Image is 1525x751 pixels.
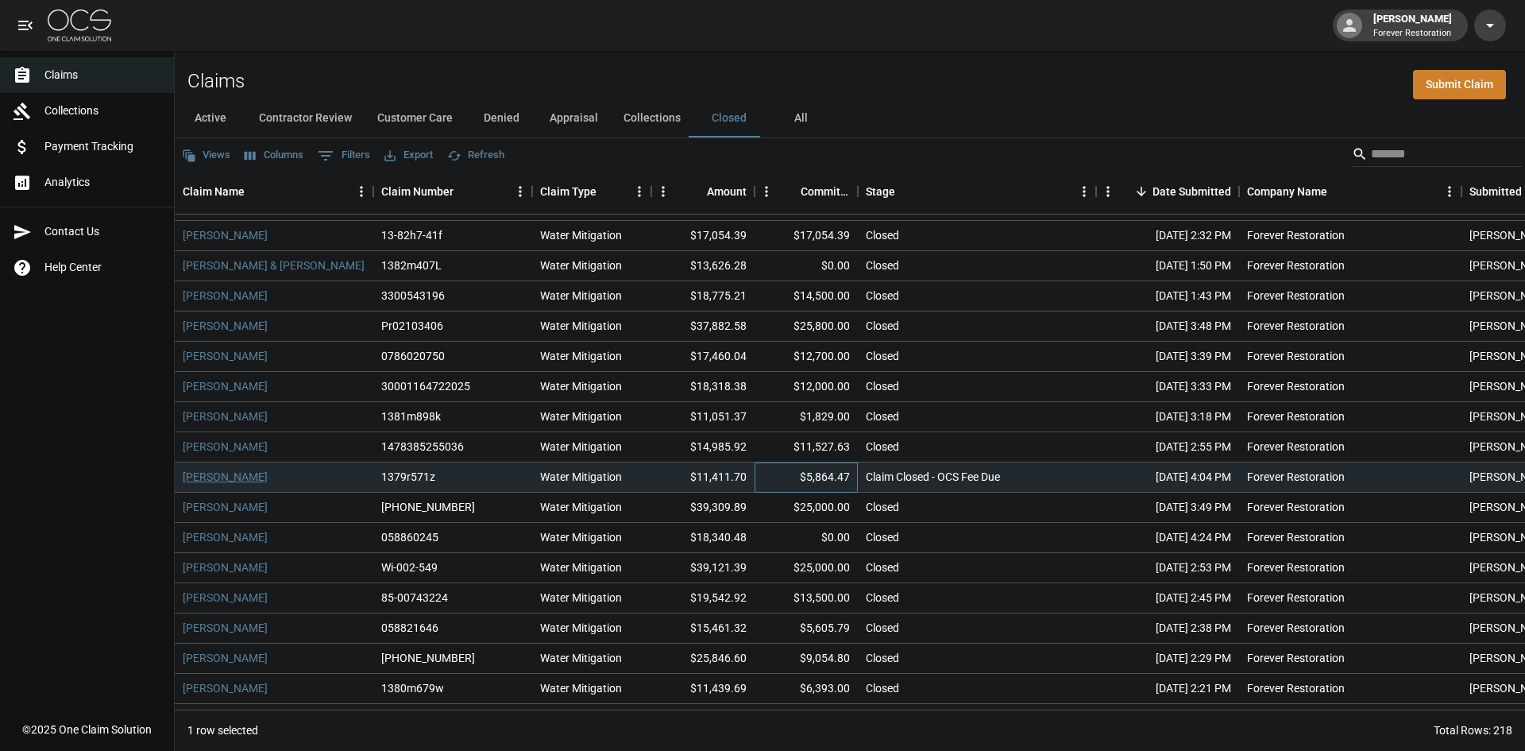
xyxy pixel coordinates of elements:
[381,499,475,515] div: 300-0053297-2025
[1247,408,1345,424] div: Forever Restoration
[1096,553,1239,583] div: [DATE] 2:53 PM
[1096,523,1239,553] div: [DATE] 4:24 PM
[858,169,1096,214] div: Stage
[183,680,268,696] a: [PERSON_NAME]
[540,650,622,666] div: Water Mitigation
[381,318,443,334] div: Pr02103406
[1239,169,1461,214] div: Company Name
[651,523,755,553] div: $18,340.48
[183,590,268,606] a: [PERSON_NAME]
[651,169,755,214] div: Amount
[175,99,1525,137] div: dynamic tabs
[1373,27,1452,41] p: Forever Restoration
[1247,318,1345,334] div: Forever Restoration
[540,680,622,696] div: Water Mitigation
[1096,493,1239,523] div: [DATE] 3:49 PM
[866,680,899,696] div: Closed
[1247,348,1345,364] div: Forever Restoration
[314,143,374,168] button: Show filters
[183,469,268,485] a: [PERSON_NAME]
[755,493,858,523] div: $25,000.00
[381,378,470,394] div: 30001164722025
[1096,704,1239,734] div: [DATE] 2:08 PM
[183,318,268,334] a: [PERSON_NAME]
[44,223,161,240] span: Contact Us
[755,614,858,644] div: $5,605.79
[651,372,755,402] div: $18,318.38
[183,439,268,455] a: [PERSON_NAME]
[1247,169,1327,214] div: Company Name
[866,650,899,666] div: Closed
[866,529,899,545] div: Closed
[508,180,532,203] button: Menu
[1247,529,1345,545] div: Forever Restoration
[651,251,755,281] div: $13,626.28
[540,169,596,214] div: Claim Type
[866,439,899,455] div: Closed
[540,378,622,394] div: Water Mitigation
[381,439,464,455] div: 1478385255036
[44,259,161,276] span: Help Center
[755,583,858,614] div: $13,500.00
[10,10,41,41] button: open drawer
[245,180,267,203] button: Sort
[1434,722,1512,738] div: Total Rows: 218
[866,590,899,606] div: Closed
[1096,644,1239,674] div: [DATE] 2:29 PM
[755,342,858,372] div: $12,700.00
[1247,499,1345,515] div: Forever Restoration
[44,174,161,191] span: Analytics
[183,348,268,364] a: [PERSON_NAME]
[183,227,268,243] a: [PERSON_NAME]
[381,169,454,214] div: Claim Number
[183,257,365,273] a: [PERSON_NAME] & [PERSON_NAME]
[183,650,268,666] a: [PERSON_NAME]
[381,529,438,545] div: 058860245
[1247,439,1345,455] div: Forever Restoration
[866,288,899,304] div: Closed
[532,169,651,214] div: Claim Type
[866,257,899,273] div: Closed
[866,169,895,214] div: Stage
[866,318,899,334] div: Closed
[755,402,858,432] div: $1,829.00
[48,10,111,41] img: ocs-logo-white-transparent.png
[381,408,441,424] div: 1381m898k
[1352,141,1522,170] div: Search
[1247,680,1345,696] div: Forever Restoration
[1247,288,1345,304] div: Forever Restoration
[866,620,899,636] div: Closed
[1327,180,1349,203] button: Sort
[1438,180,1461,203] button: Menu
[44,103,161,119] span: Collections
[707,169,747,214] div: Amount
[365,99,465,137] button: Customer Care
[866,378,899,394] div: Closed
[183,559,268,575] a: [PERSON_NAME]
[537,99,611,137] button: Appraisal
[1247,620,1345,636] div: Forever Restoration
[1096,251,1239,281] div: [DATE] 1:50 PM
[183,378,268,394] a: [PERSON_NAME]
[866,499,899,515] div: Closed
[755,463,858,493] div: $5,864.47
[651,221,755,251] div: $17,054.39
[443,143,508,168] button: Refresh
[1096,583,1239,614] div: [DATE] 2:45 PM
[454,180,476,203] button: Sort
[1130,180,1152,203] button: Sort
[801,169,850,214] div: Committed Amount
[651,463,755,493] div: $11,411.70
[755,704,858,734] div: $6,619.71
[381,288,445,304] div: 3300543196
[1247,257,1345,273] div: Forever Restoration
[380,143,437,168] button: Export
[183,529,268,545] a: [PERSON_NAME]
[1096,169,1239,214] div: Date Submitted
[765,99,836,137] button: All
[755,523,858,553] div: $0.00
[183,408,268,424] a: [PERSON_NAME]
[540,620,622,636] div: Water Mitigation
[1247,227,1345,243] div: Forever Restoration
[755,553,858,583] div: $25,000.00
